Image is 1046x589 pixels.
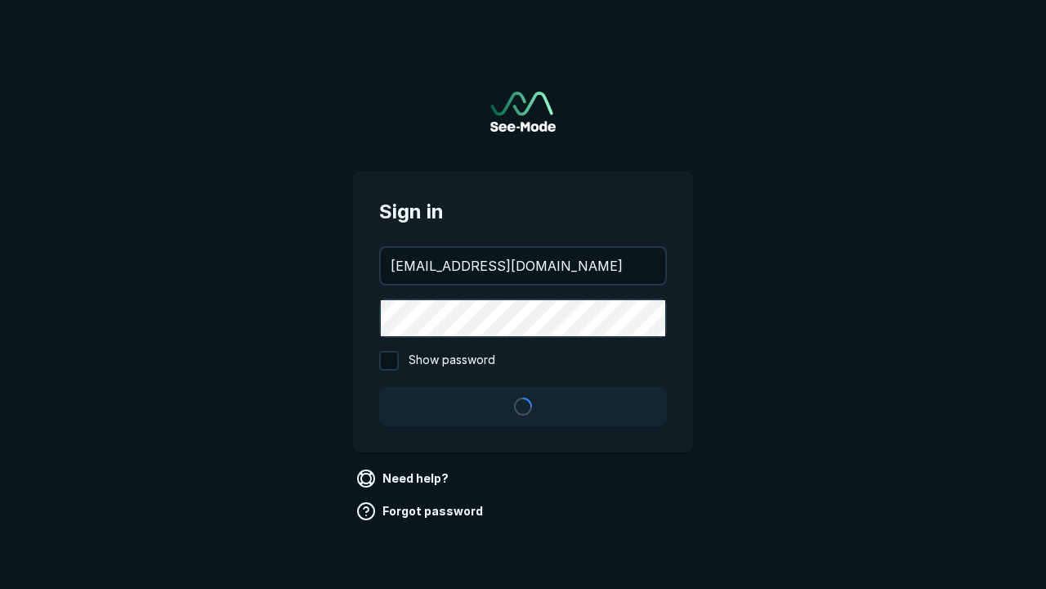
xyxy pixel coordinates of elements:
a: Need help? [353,465,455,492]
a: Forgot password [353,498,489,524]
a: Go to sign in [490,92,556,132]
input: your@email.com [381,248,665,284]
img: See-Mode Logo [490,92,556,132]
span: Show password [409,351,495,371]
span: Sign in [379,197,667,227]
